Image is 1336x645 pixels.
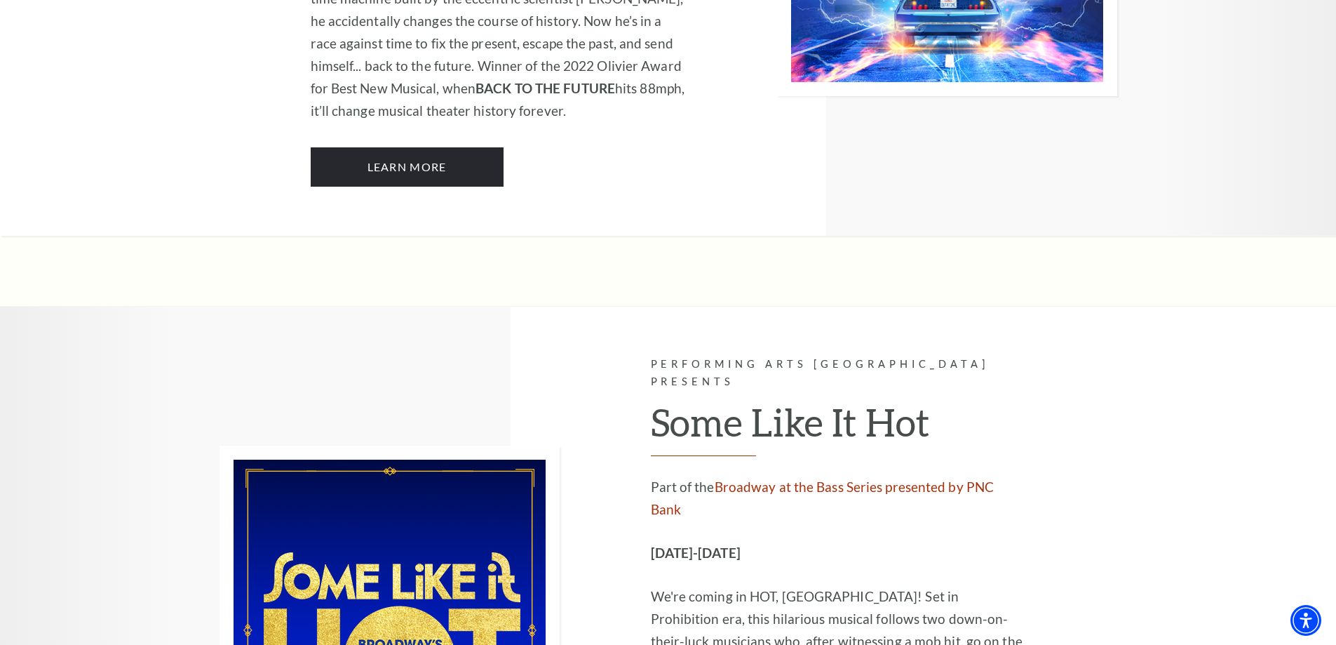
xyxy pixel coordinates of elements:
[651,545,741,561] strong: [DATE]-[DATE]
[475,80,615,96] strong: BACK TO THE FUTURE
[651,479,994,517] a: Broadway at the Bass Series presented by PNC Bank
[311,147,504,187] a: Learn More Back to the Future: The Musical
[651,399,1026,457] h2: Some Like It Hot
[1290,605,1321,636] div: Accessibility Menu
[651,356,1026,391] p: Performing Arts [GEOGRAPHIC_DATA] Presents
[651,476,1026,521] p: Part of the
